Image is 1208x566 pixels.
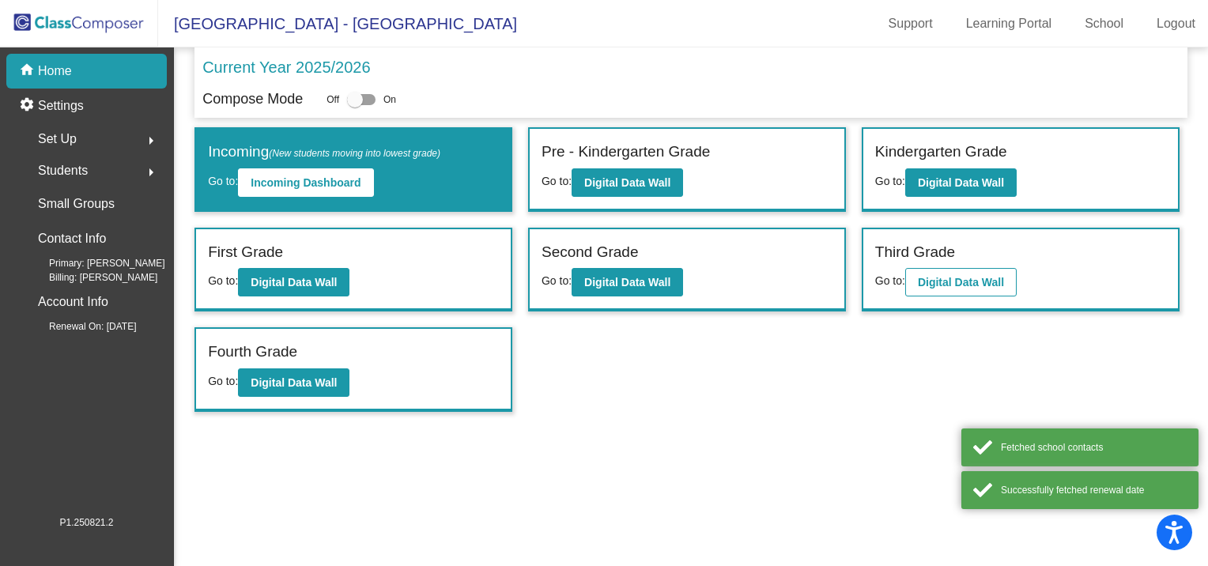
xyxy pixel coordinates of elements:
span: [GEOGRAPHIC_DATA] - [GEOGRAPHIC_DATA] [158,11,517,36]
mat-icon: settings [19,96,38,115]
b: Digital Data Wall [584,176,670,189]
span: Go to: [542,175,572,187]
p: Home [38,62,72,81]
span: Go to: [208,274,238,287]
button: Digital Data Wall [905,268,1017,296]
div: Fetched school contacts [1001,440,1187,455]
span: Go to: [208,375,238,387]
a: School [1072,11,1136,36]
p: Settings [38,96,84,115]
p: Small Groups [38,193,115,215]
button: Digital Data Wall [238,368,349,397]
b: Digital Data Wall [251,276,337,289]
label: Second Grade [542,241,639,264]
span: On [383,92,396,107]
a: Logout [1144,11,1208,36]
label: First Grade [208,241,283,264]
b: Incoming Dashboard [251,176,361,189]
span: Go to: [875,175,905,187]
span: Billing: [PERSON_NAME] [24,270,157,285]
p: Current Year 2025/2026 [202,55,370,79]
label: Incoming [208,141,440,164]
button: Digital Data Wall [905,168,1017,197]
button: Incoming Dashboard [238,168,373,197]
span: Go to: [875,274,905,287]
mat-icon: arrow_right [142,131,160,150]
b: Digital Data Wall [584,276,670,289]
span: (New students moving into lowest grade) [269,148,440,159]
span: Primary: [PERSON_NAME] [24,256,165,270]
div: Successfully fetched renewal date [1001,483,1187,497]
button: Digital Data Wall [572,168,683,197]
p: Contact Info [38,228,106,250]
span: Off [327,92,339,107]
label: Third Grade [875,241,955,264]
p: Account Info [38,291,108,313]
mat-icon: home [19,62,38,81]
mat-icon: arrow_right [142,163,160,182]
button: Digital Data Wall [572,268,683,296]
label: Kindergarten Grade [875,141,1007,164]
a: Learning Portal [953,11,1065,36]
label: Pre - Kindergarten Grade [542,141,710,164]
p: Compose Mode [202,89,303,110]
span: Students [38,160,88,182]
button: Digital Data Wall [238,268,349,296]
b: Digital Data Wall [918,176,1004,189]
a: Support [876,11,946,36]
b: Digital Data Wall [251,376,337,389]
span: Set Up [38,128,77,150]
span: Go to: [208,175,238,187]
label: Fourth Grade [208,341,297,364]
span: Go to: [542,274,572,287]
span: Renewal On: [DATE] [24,319,136,334]
b: Digital Data Wall [918,276,1004,289]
